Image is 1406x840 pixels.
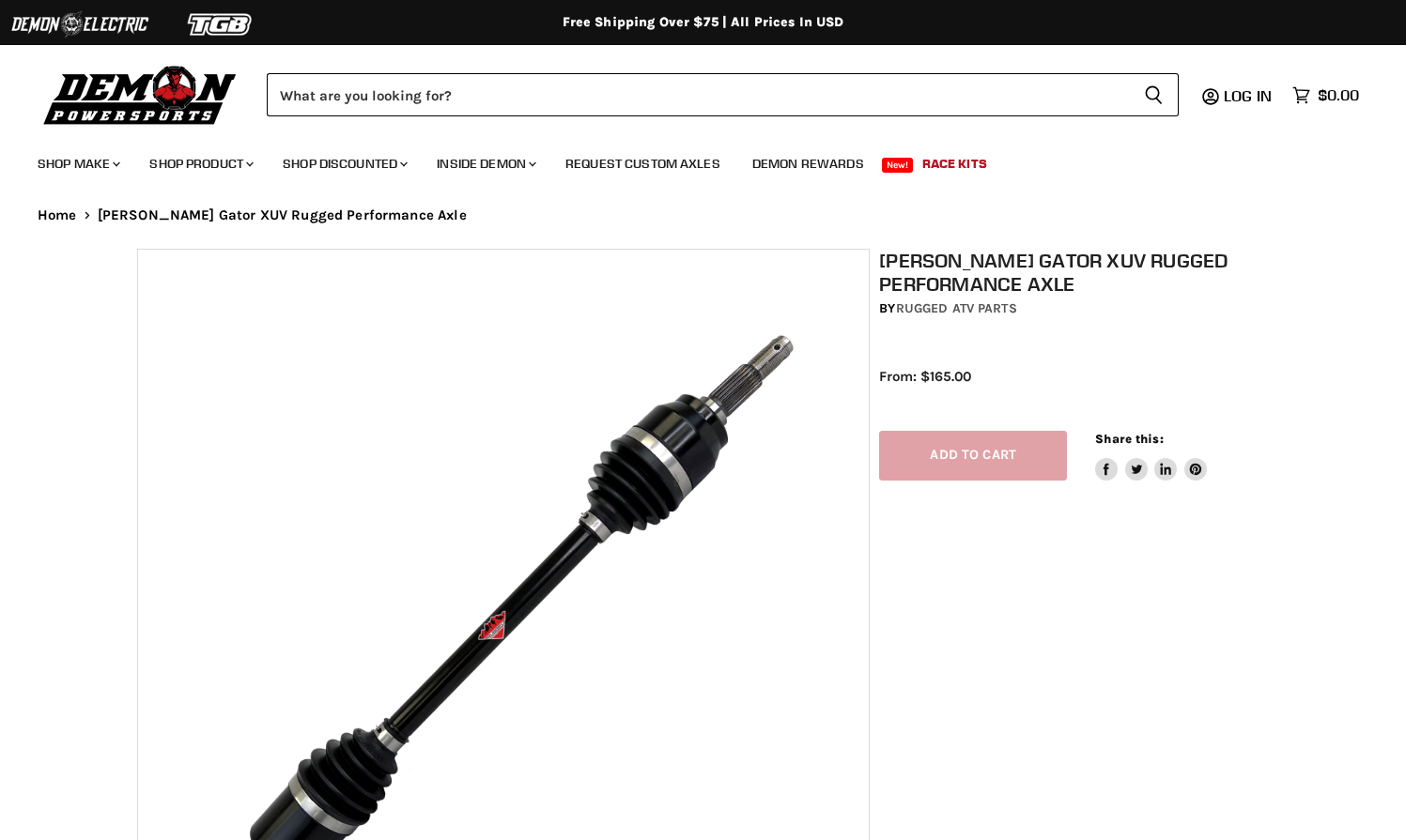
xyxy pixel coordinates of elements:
[1318,86,1359,104] span: $0.00
[879,249,1278,296] h1: [PERSON_NAME] Gator XUV Rugged Performance Axle
[908,145,1001,183] a: Race Kits
[267,73,1129,116] input: Search
[135,145,265,183] a: Shop Product
[882,158,914,173] span: New!
[269,145,419,183] a: Shop Discounted
[1215,87,1283,104] a: Log in
[879,298,1278,319] div: by
[38,207,77,223] a: Home
[267,73,1179,116] form: Product
[738,145,878,183] a: Demon Rewards
[1095,432,1163,446] span: Share this:
[23,145,131,183] a: Shop Make
[1095,431,1207,481] aside: Share this:
[38,61,243,128] img: Demon Powersports
[9,7,150,42] img: Demon Electric Logo 2
[896,300,1017,316] a: Rugged ATV Parts
[1283,82,1368,109] a: $0.00
[551,145,734,183] a: Request Custom Axles
[23,137,1354,183] ul: Main menu
[879,368,971,385] span: From: $165.00
[98,207,467,223] span: [PERSON_NAME] Gator XUV Rugged Performance Axle
[150,7,291,42] img: TGB Logo 2
[1129,73,1179,116] button: Search
[423,145,548,183] a: Inside Demon
[1224,86,1272,105] span: Log in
